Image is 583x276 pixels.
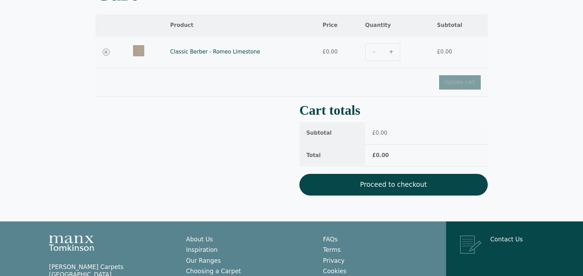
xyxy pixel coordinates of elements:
[323,246,341,253] a: Terms
[299,122,365,144] th: Subtotal
[437,49,440,55] span: £
[323,268,347,275] a: Cookies
[186,268,241,275] a: Choosing a Carpet
[322,49,338,55] bdi: 0.00
[170,49,260,55] a: Classic Berber - Romeo Limestone
[163,14,315,36] th: Product
[490,236,523,243] a: Contact Us
[186,246,217,253] a: Inspiration
[322,49,326,55] span: £
[323,257,345,264] a: Privacy
[372,152,389,158] bdi: 0.00
[133,45,144,56] img: Classic Berber Romeo Limestone
[323,236,338,243] a: FAQs
[437,49,452,55] bdi: 0.00
[358,14,430,36] th: Quantity
[49,235,94,251] img: Manx Tomkinson Logo
[372,130,376,136] span: £
[186,236,213,243] a: About Us
[299,174,488,196] a: Proceed to checkout
[439,75,481,90] button: Update cart
[430,14,487,36] th: Subtotal
[299,144,365,167] th: Total
[186,257,221,264] a: Our Ranges
[372,130,387,136] bdi: 0.00
[372,152,376,158] span: £
[315,14,358,36] th: Price
[299,105,488,115] h2: Cart totals
[103,49,110,56] a: Remove Classic Berber - Romeo Limestone from cart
